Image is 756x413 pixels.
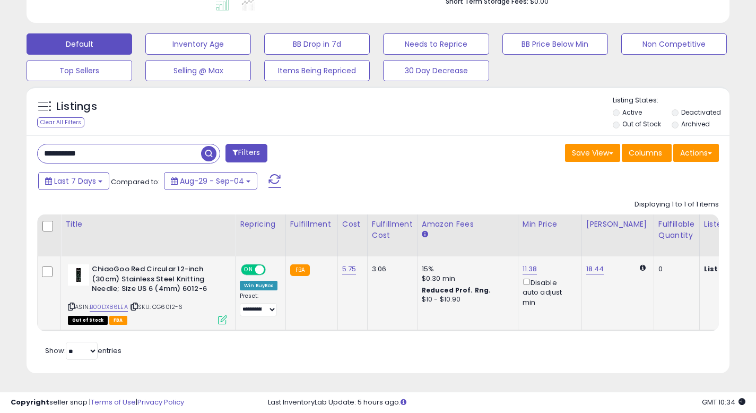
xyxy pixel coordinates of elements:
button: Aug-29 - Sep-04 [164,172,257,190]
span: Columns [629,148,662,158]
a: Privacy Policy [137,397,184,407]
span: Last 7 Days [54,176,96,186]
button: 30 Day Decrease [383,60,489,81]
div: seller snap | | [11,398,184,408]
div: 3.06 [372,264,409,274]
div: 0 [658,264,691,274]
button: Needs to Reprice [383,33,489,55]
div: Min Price [523,219,577,230]
small: FBA [290,264,310,276]
span: 2025-09-12 10:34 GMT [702,397,745,407]
span: All listings that are currently out of stock and unavailable for purchase on Amazon [68,316,108,325]
label: Deactivated [681,108,721,117]
button: BB Drop in 7d [264,33,370,55]
b: ChiaoGoo Red Circular 12-inch (30cm) Stainless Steel Knitting Needle; Size US 6 (4mm) 6012-6 [92,264,221,297]
label: Archived [681,119,710,128]
div: $0.30 min [422,274,510,283]
button: Default [27,33,132,55]
strong: Copyright [11,397,49,407]
span: | SKU: CG6012-6 [129,303,183,311]
div: ASIN: [68,264,227,323]
span: Aug-29 - Sep-04 [180,176,244,186]
label: Out of Stock [622,119,661,128]
b: Listed Price: [704,264,752,274]
div: Repricing [240,219,281,230]
small: Amazon Fees. [422,230,428,239]
a: 5.75 [342,264,357,274]
div: [PERSON_NAME] [586,219,649,230]
button: Items Being Repriced [264,60,370,81]
div: Preset: [240,292,277,316]
div: Disable auto adjust min [523,277,573,307]
span: ON [242,265,255,274]
span: FBA [109,316,127,325]
a: 18.44 [586,264,604,274]
label: Active [622,108,642,117]
div: Fulfillable Quantity [658,219,695,241]
a: 11.38 [523,264,537,274]
div: Win BuyBox [240,281,277,290]
img: 31dSuWZhzSL._SL40_.jpg [68,264,89,286]
button: Actions [673,144,719,162]
div: $10 - $10.90 [422,295,510,304]
b: Reduced Prof. Rng. [422,286,491,295]
div: Clear All Filters [37,117,84,127]
div: Cost [342,219,363,230]
button: BB Price Below Min [502,33,608,55]
span: Compared to: [111,177,160,187]
button: Columns [622,144,672,162]
div: Amazon Fees [422,219,514,230]
div: Title [65,219,231,230]
a: Terms of Use [91,397,136,407]
button: Filters [225,144,267,162]
button: Save View [565,144,620,162]
button: Last 7 Days [38,172,109,190]
button: Inventory Age [145,33,251,55]
div: Fulfillment [290,219,333,230]
button: Non Competitive [621,33,727,55]
a: B00DX86LEA [90,303,128,312]
div: Fulfillment Cost [372,219,413,241]
span: OFF [264,265,281,274]
div: 15% [422,264,510,274]
h5: Listings [56,99,97,114]
button: Top Sellers [27,60,132,81]
p: Listing States: [613,96,729,106]
div: Last InventoryLab Update: 5 hours ago. [268,398,745,408]
span: Show: entries [45,346,121,356]
div: Displaying 1 to 1 of 1 items [635,200,719,210]
button: Selling @ Max [145,60,251,81]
